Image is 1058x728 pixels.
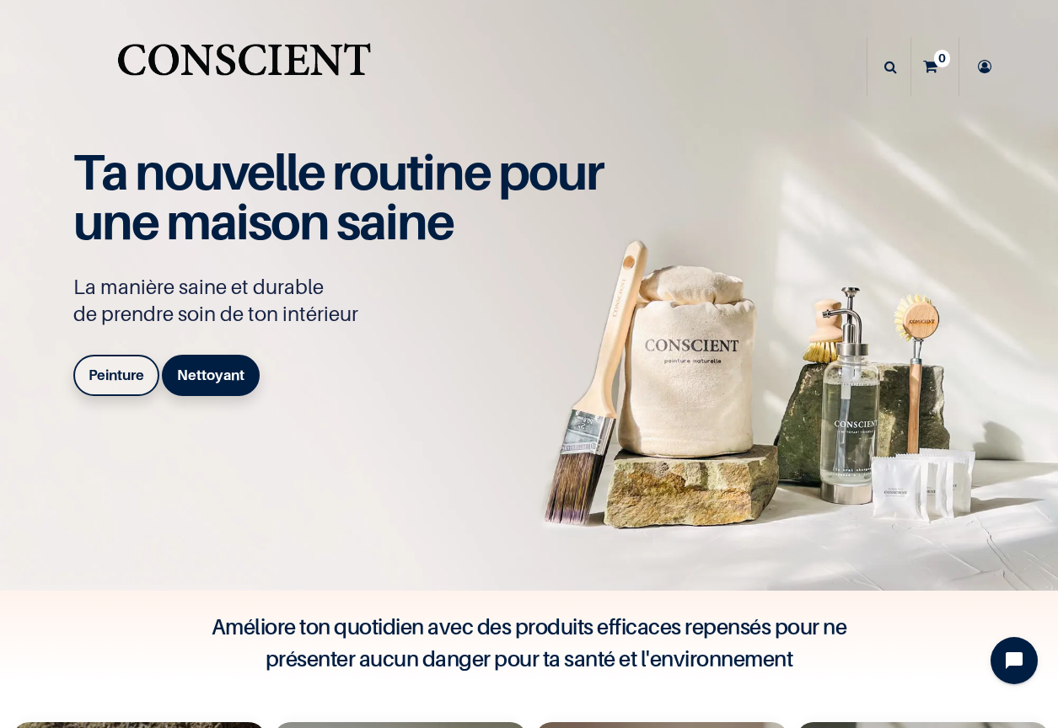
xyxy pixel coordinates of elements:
[177,367,244,383] b: Nettoyant
[114,34,374,100] a: Logo of Conscient
[114,34,374,100] img: Conscient
[934,50,950,67] sup: 0
[911,37,959,96] a: 0
[89,367,144,383] b: Peinture
[162,355,260,395] a: Nettoyant
[73,142,603,251] span: Ta nouvelle routine pour une maison saine
[192,611,867,675] h4: Améliore ton quotidien avec des produits efficaces repensés pour ne présenter aucun danger pour t...
[73,274,621,328] p: La manière saine et durable de prendre soin de ton intérieur
[73,355,159,395] a: Peinture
